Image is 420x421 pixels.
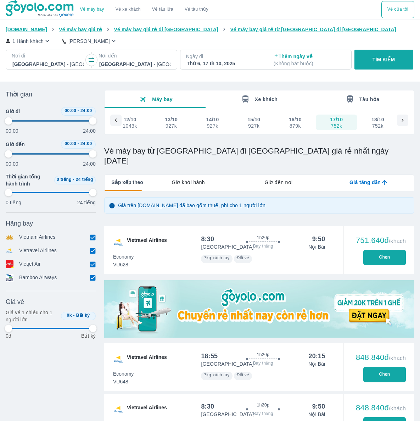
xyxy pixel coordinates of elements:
[165,116,178,123] div: 13/10
[6,90,32,99] span: Thời gian
[78,141,79,146] span: -
[274,53,345,67] p: Thêm ngày về
[389,355,406,361] span: /khách
[359,96,380,102] span: Tàu hỏa
[248,123,260,129] div: 927k
[113,237,124,248] img: VU
[123,123,137,129] div: 1043k
[330,116,343,123] div: 17/10
[83,160,96,167] p: 24:00
[111,179,143,186] span: Sắp xếp theo
[127,404,167,415] span: Vietravel Airlines
[308,360,325,367] p: Nội Bài
[143,175,414,190] div: lab API tabs example
[172,179,205,186] span: Giờ khởi hành
[65,141,76,146] span: 00:00
[127,237,167,248] span: Vietravel Airlines
[289,123,301,129] div: 879k
[389,405,406,411] span: /khách
[207,123,219,129] div: 927k
[65,108,76,113] span: 00:00
[80,7,104,12] a: Vé máy bay
[381,1,414,18] button: Vé của tôi
[6,26,414,33] nav: breadcrumb
[19,274,57,282] p: Bamboo Airways
[165,123,177,129] div: 927k
[6,199,21,206] p: 0 tiếng
[113,378,134,385] span: VU648
[59,27,102,32] span: Vé máy bay giá rẻ
[57,177,72,182] span: 0 tiếng
[230,27,396,32] span: Vé máy bay giá rẻ từ [GEOGRAPHIC_DATA] đi [GEOGRAPHIC_DATA]
[201,411,253,418] p: [GEOGRAPHIC_DATA]
[12,38,44,45] p: 1 Hành khách
[330,123,342,129] div: 752k
[73,313,75,318] span: -
[124,116,136,123] div: 12/10
[372,123,384,129] div: 752k
[118,202,265,209] p: Giá trên [DOMAIN_NAME] đã bao gồm thuế, phí cho 1 người lớn
[363,250,406,265] button: Chọn
[6,127,18,134] p: 00:00
[6,173,51,187] span: Thời gian tổng hành trình
[6,219,33,228] span: Hãng bay
[114,27,218,32] span: Vé máy bay giá rẻ đi [GEOGRAPHIC_DATA]
[247,116,260,123] div: 15/10
[6,309,58,323] p: Giá vé 1 chiều cho 1 người lớn
[74,1,214,18] div: choose transportation mode
[6,108,20,115] span: Giờ đi
[68,38,110,45] p: [PERSON_NAME]
[12,52,84,59] p: Nơi đi
[19,260,41,268] p: Vietjet Air
[312,235,325,243] div: 9:50
[206,116,219,123] div: 14/10
[264,179,292,186] span: Giờ đến nơi
[201,235,214,243] div: 8:30
[201,360,253,367] p: [GEOGRAPHIC_DATA]
[62,37,117,45] button: [PERSON_NAME]
[201,243,253,250] p: [GEOGRAPHIC_DATA]
[257,352,269,358] span: 1h20p
[81,332,96,339] p: Bất kỳ
[78,108,79,113] span: -
[237,372,250,377] span: Đổi vé
[356,404,406,412] div: 848.840đ
[19,247,57,255] p: Vietravel Airlines
[349,179,381,186] span: Giá tăng dần
[76,313,90,318] span: Bất kỳ
[356,353,406,362] div: 848.840đ
[113,404,124,415] img: VU
[6,37,51,45] button: 1 Hành khách
[152,96,173,102] span: Máy bay
[389,238,406,244] span: /khách
[19,233,56,241] p: Vietnam Airlines
[201,402,214,411] div: 8:30
[113,261,134,268] span: VU628
[6,27,47,32] span: [DOMAIN_NAME]
[83,127,96,134] p: 24:00
[6,141,25,148] span: Giờ đến
[67,313,72,318] span: 0k
[274,60,345,67] p: ( Không bắt buộc )
[6,332,11,339] p: 0đ
[257,402,269,408] span: 1h20p
[99,52,171,59] p: Nơi đến
[80,108,92,113] span: 24:00
[255,96,278,102] span: Xe khách
[308,352,325,360] div: 20:15
[381,1,414,18] div: choose transportation mode
[113,354,124,365] img: VU
[187,60,258,67] div: Thứ 6, 17 th 10, 2025
[371,116,384,123] div: 18/10
[356,236,406,245] div: 751.640đ
[363,367,406,382] button: Chọn
[308,243,325,250] p: Nội Bài
[289,116,302,123] div: 16/10
[113,253,134,260] span: Economy
[354,50,413,70] button: TÌM KIẾM
[373,56,395,63] p: TÌM KIẾM
[113,370,134,377] span: Economy
[201,352,218,360] div: 18:55
[127,354,167,365] span: Vietravel Airlines
[116,7,141,12] a: Vé xe khách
